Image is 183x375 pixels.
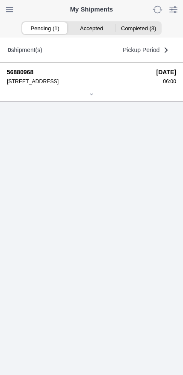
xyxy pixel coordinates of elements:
ion-segment-button: Accepted [68,22,115,34]
span: Pickup Period [123,47,159,53]
b: 0 [8,47,11,53]
strong: [DATE] [156,69,176,76]
div: [STREET_ADDRESS] [7,78,151,84]
ion-segment-button: Pending (1) [21,22,68,34]
strong: 56880968 [7,69,151,76]
ion-segment-button: Completed (3) [115,22,162,34]
div: 06:00 [156,78,176,84]
div: shipment(s) [8,47,42,53]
